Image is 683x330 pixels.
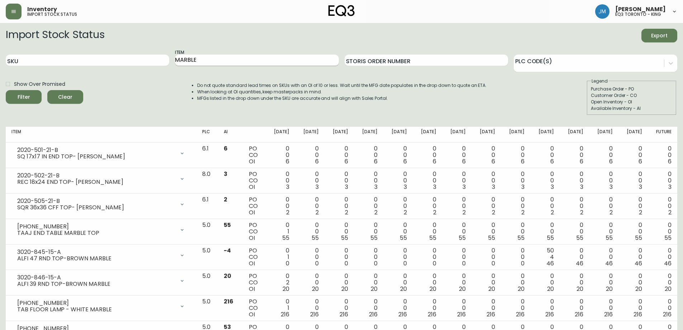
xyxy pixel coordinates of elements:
[433,157,436,166] span: 6
[605,259,613,268] span: 46
[371,285,378,293] span: 20
[360,145,378,165] div: 0 0
[370,234,378,242] span: 55
[27,12,77,17] h5: import stock status
[301,196,319,216] div: 0 0
[565,273,583,292] div: 0 0
[418,196,436,216] div: 0 0
[196,127,218,143] th: PLC
[27,6,57,12] span: Inventory
[17,179,175,185] div: REC 18x24 END TOP- [PERSON_NAME]
[341,285,348,293] span: 20
[488,285,495,293] span: 20
[197,89,487,95] li: When looking at OI quantities, keep masterpacks in mind.
[654,145,672,165] div: 0 0
[282,234,289,242] span: 55
[11,145,191,161] div: 2020-501-21-BSQ 17x17 IN END TOP- [PERSON_NAME]
[330,222,348,241] div: 0 0
[389,171,407,190] div: 0 0
[17,223,175,230] div: [PHONE_NUMBER]
[389,222,407,241] div: 0 0
[576,234,583,242] span: 55
[595,196,613,216] div: 0 0
[330,196,348,216] div: 0 0
[224,144,228,153] span: 6
[624,171,642,190] div: 0 0
[595,4,610,19] img: b88646003a19a9f750de19192e969c24
[448,145,466,165] div: 0 0
[433,208,436,217] span: 2
[389,298,407,318] div: 0 0
[507,171,525,190] div: 0 0
[639,183,642,191] span: 3
[360,247,378,267] div: 0 0
[618,127,648,143] th: [DATE]
[565,222,583,241] div: 0 0
[610,183,613,191] span: 3
[462,157,466,166] span: 6
[624,196,642,216] div: 0 0
[477,298,495,318] div: 0 0
[609,157,613,166] span: 6
[271,171,289,190] div: 0 0
[591,92,673,99] div: Customer Order - CO
[442,127,471,143] th: [DATE]
[249,208,255,217] span: OI
[418,222,436,241] div: 0 0
[433,259,436,268] span: 0
[418,171,436,190] div: 0 0
[536,145,554,165] div: 0 0
[315,157,319,166] span: 6
[301,247,319,267] div: 0 0
[448,273,466,292] div: 0 0
[492,208,495,217] span: 2
[654,273,672,292] div: 0 0
[286,157,289,166] span: 6
[448,171,466,190] div: 0 0
[360,171,378,190] div: 0 0
[428,310,436,319] span: 216
[271,196,289,216] div: 0 0
[507,273,525,292] div: 0 0
[218,127,243,143] th: AI
[624,222,642,241] div: 0 0
[648,127,677,143] th: Future
[615,12,661,17] h5: eq3 toronto - king
[668,183,672,191] span: 3
[224,272,231,280] span: 20
[249,285,255,293] span: OI
[17,172,175,179] div: 2020-502-21-B
[595,273,613,292] div: 0 0
[536,171,554,190] div: 0 0
[330,298,348,318] div: 0 0
[404,208,407,217] span: 2
[197,95,487,102] li: MFGs listed in the drop down under the SKU are accurate and will align with Sales Portal.
[17,281,175,287] div: ALFI 39 RND TOP-BROWN MARBLE
[551,183,554,191] span: 3
[429,234,436,242] span: 55
[197,82,487,89] li: Do not quote standard lead times on SKUs with an OI of 10 or less. Wait until the MFG date popula...
[389,247,407,267] div: 0 0
[517,234,525,242] span: 55
[11,247,191,263] div: 3020-845-15-AALFI 47 RND TOP-BROWN MARBLE
[641,29,677,42] button: Export
[196,245,218,270] td: 5.0
[507,196,525,216] div: 0 0
[301,298,319,318] div: 0 0
[459,285,466,293] span: 20
[639,208,642,217] span: 2
[550,157,554,166] span: 6
[591,78,608,84] legend: Legend
[591,86,673,92] div: Purchase Order - PO
[11,171,191,187] div: 2020-502-21-BREC 18x24 END TOP- [PERSON_NAME]
[14,80,65,88] span: Show Over Promised
[400,285,407,293] span: 20
[249,247,260,267] div: PO CO
[266,127,295,143] th: [DATE]
[249,273,260,292] div: PO CO
[488,234,495,242] span: 55
[604,310,613,319] span: 216
[536,247,554,267] div: 50 4
[249,171,260,190] div: PO CO
[271,273,289,292] div: 0 2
